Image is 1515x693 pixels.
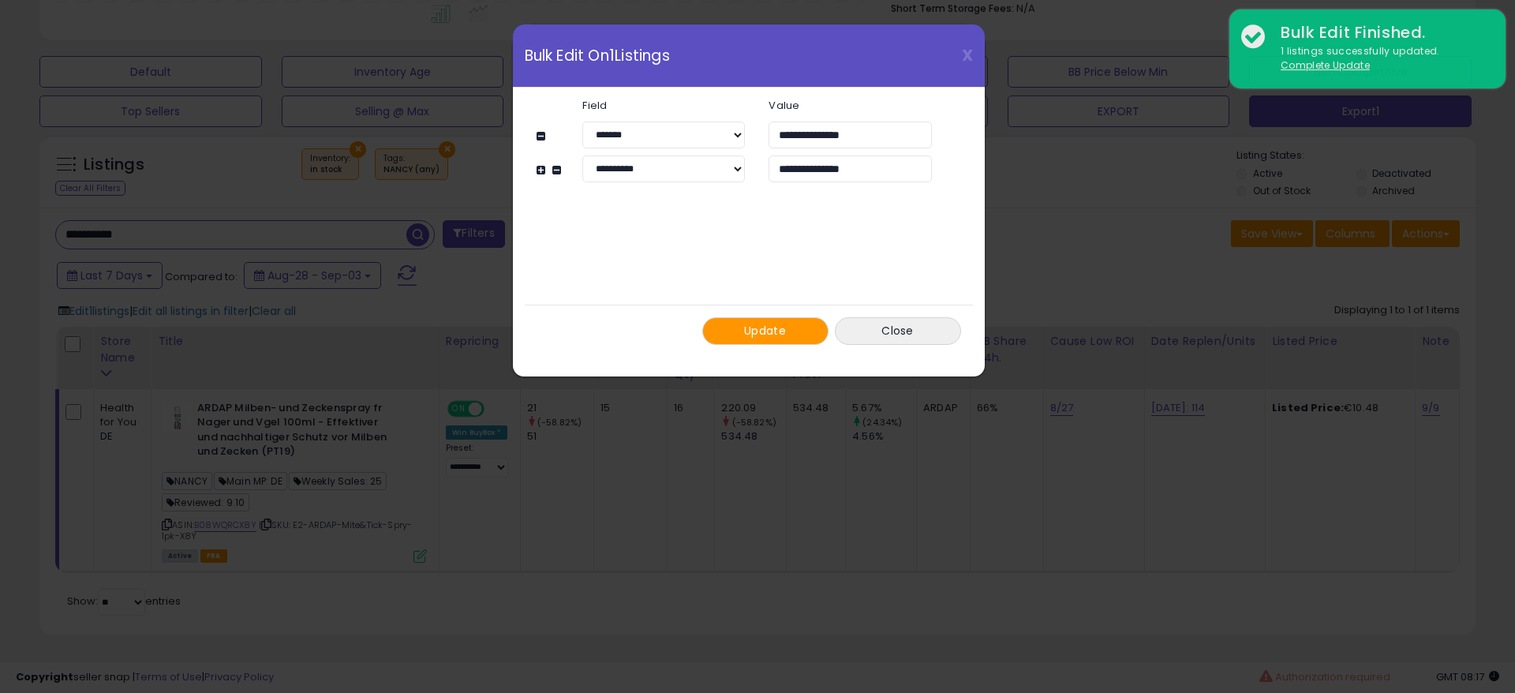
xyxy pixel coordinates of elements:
div: Bulk Edit Finished. [1269,21,1494,44]
label: Value [757,100,943,111]
div: 1 listings successfully updated. [1269,44,1494,73]
u: Complete Update [1281,58,1370,72]
button: Close [835,317,961,345]
span: X [962,44,973,66]
span: Update [744,323,786,339]
span: Bulk Edit On 1 Listings [525,48,670,63]
label: Field [570,100,757,111]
